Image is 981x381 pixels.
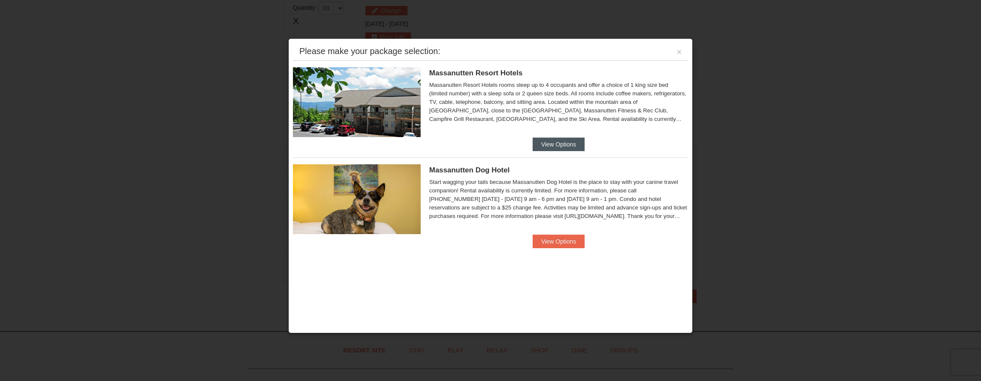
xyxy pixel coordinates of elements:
[533,138,585,151] button: View Options
[677,48,682,56] button: ×
[429,81,688,123] div: Massanutten Resort Hotels rooms sleep up to 4 occupants and offer a choice of 1 king size bed (li...
[293,164,421,234] img: 27428181-5-81c892a3.jpg
[429,166,510,174] span: Massanutten Dog Hotel
[299,47,440,55] div: Please make your package selection:
[533,235,585,248] button: View Options
[429,69,522,77] span: Massanutten Resort Hotels
[429,178,688,221] div: Start wagging your tails because Massanutten Dog Hotel is the place to stay with your canine trav...
[293,67,421,137] img: 19219026-1-e3b4ac8e.jpg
